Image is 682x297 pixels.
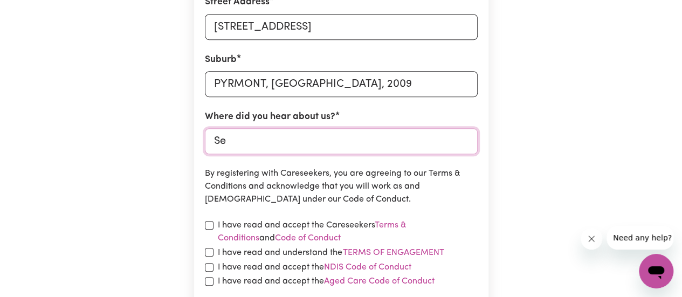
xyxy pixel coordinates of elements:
[218,275,435,288] label: I have read and accept the
[205,14,478,40] input: e.g. 221B Victoria St
[218,261,411,274] label: I have read and accept the
[607,226,673,250] iframe: 회사에서 보낸 메시지
[205,128,478,154] input: e.g. Google, word of mouth etc.
[205,167,478,206] p: By registering with Careseekers, you are agreeing to our Terms & Conditions and acknowledge that ...
[581,228,602,250] iframe: 메시지 닫기
[205,53,237,67] label: Suburb
[324,263,411,272] a: NDIS Code of Conduct
[218,219,478,245] label: I have read and accept the Careseekers and
[218,246,445,260] label: I have read and understand the
[639,254,673,288] iframe: 메시징 창을 시작하는 버튼
[275,234,341,243] a: Code of Conduct
[205,110,335,124] label: Where did you hear about us?
[342,246,445,260] button: I have read and understand the
[324,277,435,286] a: Aged Care Code of Conduct
[205,71,478,97] input: e.g. North Bondi, New South Wales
